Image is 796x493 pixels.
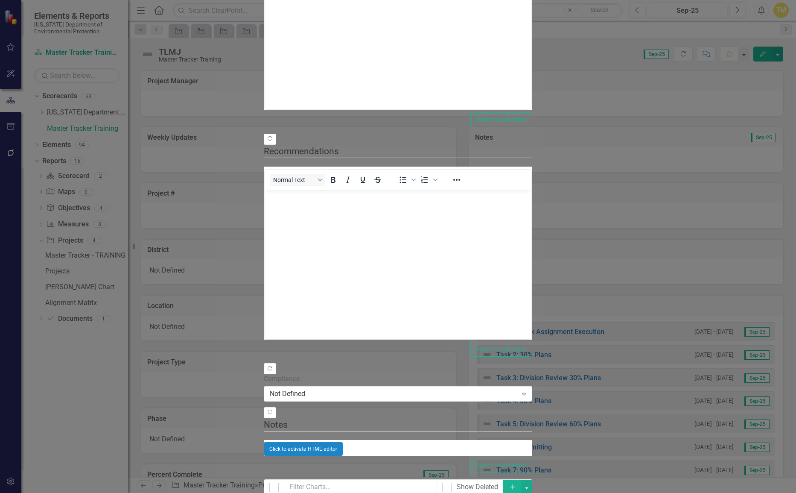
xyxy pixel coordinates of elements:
div: Numbered list [417,174,439,186]
span: Normal Text [273,176,315,183]
button: Switch to old editor [470,342,532,357]
button: Switch to old editor [470,458,532,473]
div: Show Deleted [457,482,498,492]
iframe: Rich Text Area [265,190,531,339]
div: Not Defined [270,389,517,399]
label: Compliance [264,374,532,384]
legend: Notes [264,418,532,431]
button: Reveal or hide additional toolbar items [449,174,464,186]
div: Bullet list [396,174,417,186]
button: Italic [341,174,355,186]
button: Underline [356,174,370,186]
button: Block Normal Text [270,174,325,186]
button: Switch to old editor [470,112,532,127]
button: Bold [326,174,340,186]
legend: Recommendations [264,145,532,158]
button: Strikethrough [370,174,385,186]
button: Click to activate HTML editor [264,442,343,456]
